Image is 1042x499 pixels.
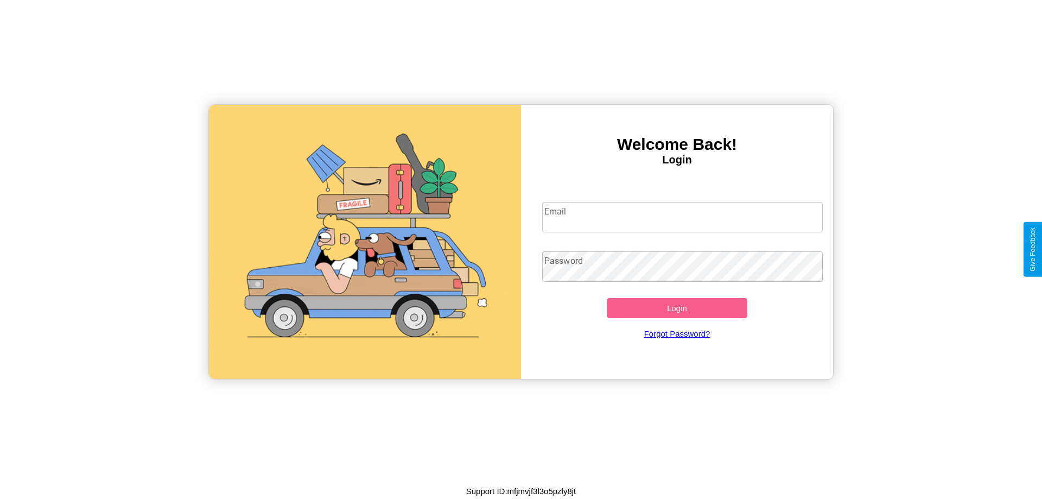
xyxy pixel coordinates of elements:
[1029,228,1037,271] div: Give Feedback
[521,135,833,154] h3: Welcome Back!
[607,298,747,318] button: Login
[521,154,833,166] h4: Login
[537,318,818,349] a: Forgot Password?
[466,484,576,498] p: Support ID: mfjmvjf3l3o5pzly8jt
[209,105,521,379] img: gif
